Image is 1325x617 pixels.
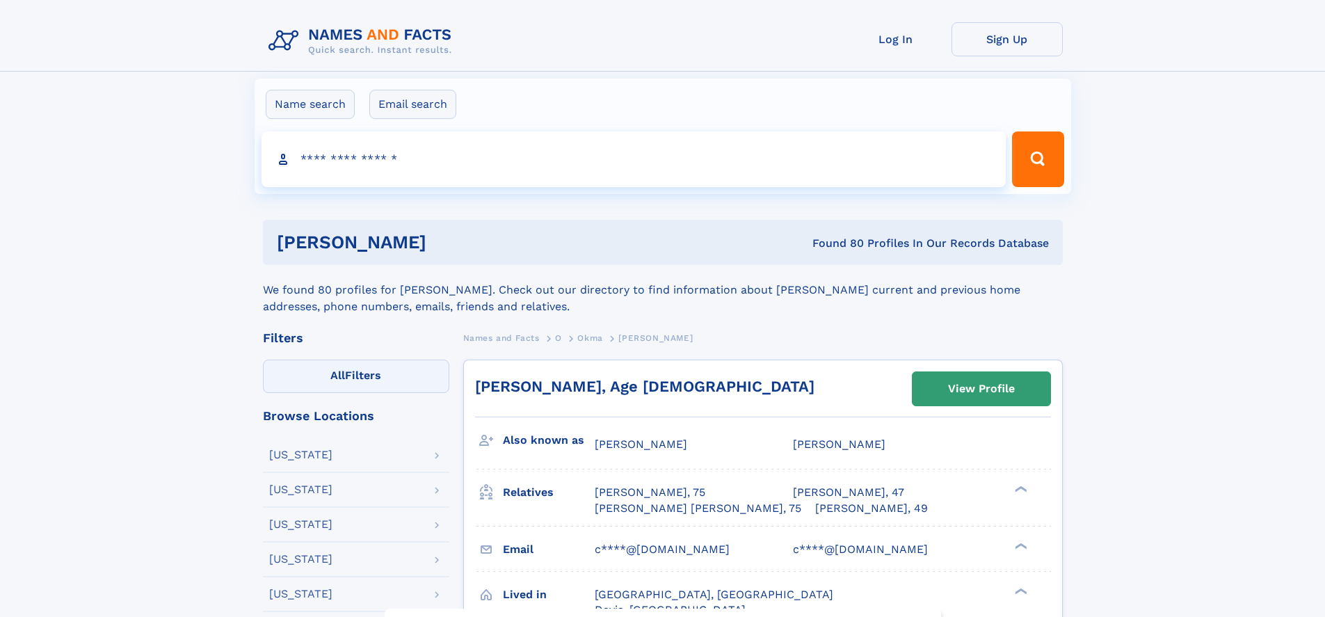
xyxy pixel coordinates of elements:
[269,519,332,530] div: [US_STATE]
[263,332,449,344] div: Filters
[463,329,540,346] a: Names and Facts
[577,333,602,343] span: Okma
[951,22,1063,56] a: Sign Up
[503,583,595,607] h3: Lived in
[262,131,1006,187] input: search input
[595,501,801,516] a: [PERSON_NAME] [PERSON_NAME], 75
[263,410,449,422] div: Browse Locations
[330,369,345,382] span: All
[269,449,332,460] div: [US_STATE]
[840,22,951,56] a: Log In
[555,329,562,346] a: O
[595,485,705,500] a: [PERSON_NAME], 75
[475,378,814,395] a: [PERSON_NAME], Age [DEMOGRAPHIC_DATA]
[555,333,562,343] span: O
[595,603,746,616] span: Davis, [GEOGRAPHIC_DATA]
[277,234,620,251] h1: [PERSON_NAME]
[913,372,1050,406] a: View Profile
[793,438,885,451] span: [PERSON_NAME]
[263,265,1063,315] div: We found 80 profiles for [PERSON_NAME]. Check out our directory to find information about [PERSON...
[269,484,332,495] div: [US_STATE]
[263,22,463,60] img: Logo Names and Facts
[1011,541,1028,550] div: ❯
[269,554,332,565] div: [US_STATE]
[595,438,687,451] span: [PERSON_NAME]
[815,501,928,516] a: [PERSON_NAME], 49
[577,329,602,346] a: Okma
[595,588,833,601] span: [GEOGRAPHIC_DATA], [GEOGRAPHIC_DATA]
[263,360,449,393] label: Filters
[948,373,1015,405] div: View Profile
[1012,131,1063,187] button: Search Button
[369,90,456,119] label: Email search
[793,485,904,500] a: [PERSON_NAME], 47
[1011,586,1028,595] div: ❯
[503,428,595,452] h3: Also known as
[618,333,693,343] span: [PERSON_NAME]
[619,236,1049,251] div: Found 80 Profiles In Our Records Database
[266,90,355,119] label: Name search
[1011,485,1028,494] div: ❯
[503,481,595,504] h3: Relatives
[269,588,332,600] div: [US_STATE]
[503,538,595,561] h3: Email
